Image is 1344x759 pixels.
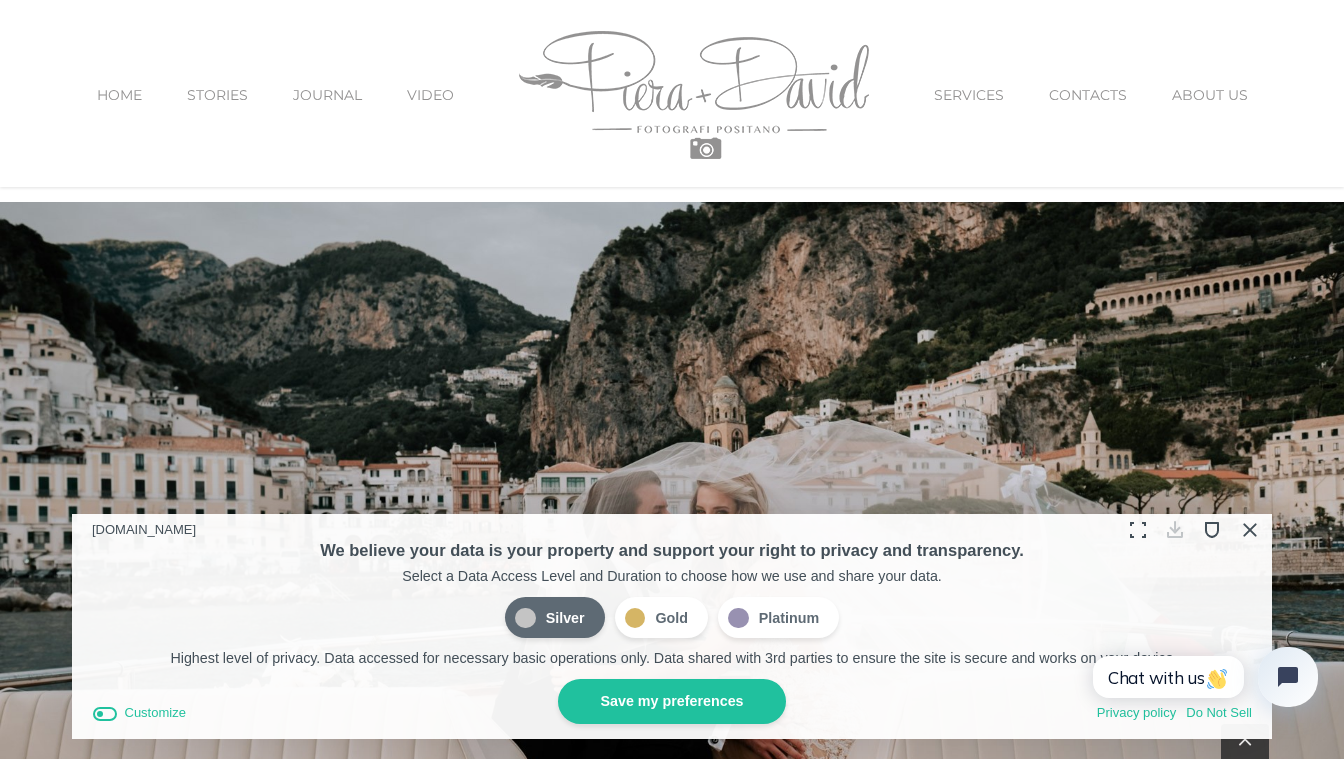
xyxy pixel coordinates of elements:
[934,53,1004,137] a: SERVICES
[1049,53,1127,137] a: CONTACTS
[1049,88,1127,102] span: CONTACTS
[1172,53,1248,137] a: ABOUT US
[1172,88,1248,102] span: ABOUT US
[519,31,869,159] img: Piera Plus David Photography Positano Logo
[1062,619,1344,759] iframe: Tidio Chat
[1233,514,1264,545] button: Close Cookie Compliance
[92,648,1252,669] p: Highest level of privacy. Data accessed for necessary basic operations only. Data shared with 3rd...
[1160,514,1191,545] button: Download Consent
[407,53,454,137] a: VIDEO
[320,541,1024,559] span: We believe your data is your property and support your right to privacy and transparency.
[718,597,839,639] label: Platinum
[92,517,196,543] div: [DOMAIN_NAME]
[92,566,1252,587] div: Select a Data Access Level and Duration to choose how we use and share your data.
[97,53,142,137] a: HOME
[187,53,248,137] a: STORIES
[187,88,248,102] span: STORIES
[97,88,142,102] span: HOME
[1123,514,1154,545] button: Expand Toggle
[558,679,785,724] button: Save my preferences
[293,53,362,137] a: JOURNAL
[92,703,186,724] button: Customize
[615,597,708,639] label: Gold
[1196,514,1227,545] button: Protection Status: On
[934,88,1004,102] span: SERVICES
[407,88,454,102] span: VIDEO
[293,88,362,102] span: JOURNAL
[505,597,605,639] label: Silver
